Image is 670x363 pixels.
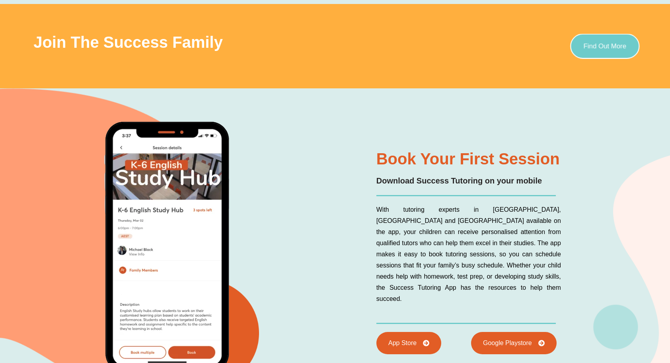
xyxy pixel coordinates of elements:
span: App Store [388,340,417,346]
h2: Book Your First Session [376,151,633,167]
a: Google Playstore [471,332,557,354]
p: With tutoring experts in [GEOGRAPHIC_DATA], [GEOGRAPHIC_DATA] and [GEOGRAPHIC_DATA] available on ... [376,204,561,304]
a: Find Out More [570,33,640,59]
h2: Download Success Tutoring on your mobile [376,175,633,187]
span: Find Out More [583,43,626,49]
span: Google Playstore [483,340,532,346]
iframe: Chat Widget [534,273,670,363]
h2: Join The Success Family [33,34,510,50]
a: App Store [376,332,441,354]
